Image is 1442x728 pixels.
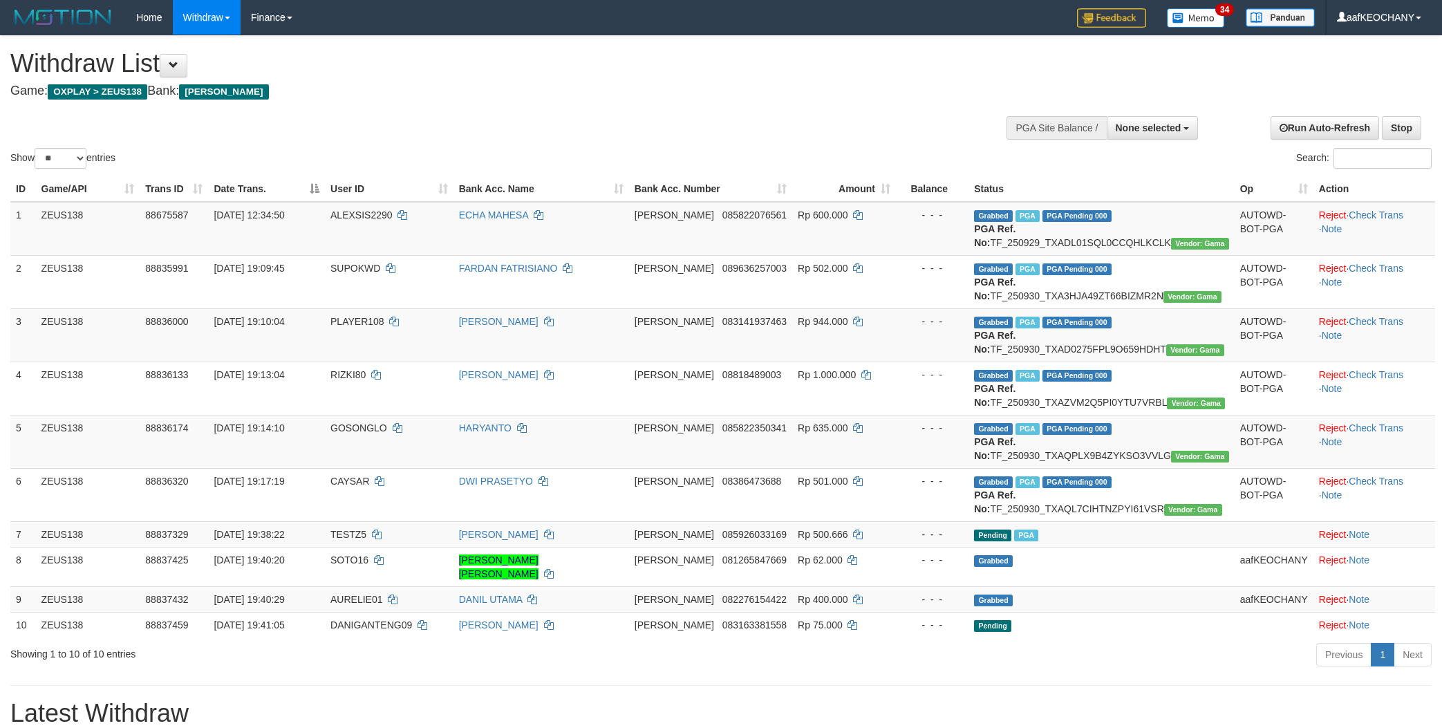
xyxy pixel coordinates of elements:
td: 7 [10,521,36,547]
span: Rp 501.000 [798,476,848,487]
span: Marked by aafpengsreynich [1015,476,1040,488]
td: 10 [10,612,36,637]
span: [DATE] 19:41:05 [214,619,284,631]
span: 88836174 [145,422,188,433]
td: aafKEOCHANY [1235,547,1313,586]
td: AUTOWD-BOT-PGA [1235,415,1313,468]
span: PGA Pending [1042,210,1112,222]
span: [PERSON_NAME] [635,316,714,327]
th: Trans ID: activate to sort column ascending [140,176,208,202]
span: [DATE] 19:40:20 [214,554,284,566]
a: Reject [1319,369,1347,380]
span: [PERSON_NAME] [635,422,714,433]
td: TF_250930_TXA3HJA49ZT66BIZMR2N [968,255,1235,308]
a: Note [1322,383,1342,394]
a: Note [1349,554,1369,566]
img: Button%20Memo.svg [1167,8,1225,28]
td: 1 [10,202,36,256]
span: Pending [974,620,1011,632]
a: [PERSON_NAME] [459,619,539,631]
span: AURELIE01 [330,594,382,605]
td: AUTOWD-BOT-PGA [1235,255,1313,308]
h1: Withdraw List [10,50,948,77]
b: PGA Ref. No: [974,223,1015,248]
a: Check Trans [1349,476,1403,487]
td: TF_250930_TXAQPLX9B4ZYKSO3VVLG [968,415,1235,468]
span: [PERSON_NAME] [635,529,714,540]
div: - - - [901,368,963,382]
img: panduan.png [1246,8,1315,27]
a: [PERSON_NAME] [459,369,539,380]
span: SUPOKWD [330,263,380,274]
span: Grabbed [974,370,1013,382]
th: Bank Acc. Number: activate to sort column ascending [629,176,792,202]
td: ZEUS138 [36,255,140,308]
td: TF_250930_TXAZVM2Q5PI0YTU7VRBL [968,362,1235,415]
td: ZEUS138 [36,586,140,612]
span: [PERSON_NAME] [635,619,714,631]
h4: Game: Bank: [10,84,948,98]
a: DANIL UTAMA [459,594,523,605]
span: 34 [1215,3,1234,16]
td: TF_250929_TXADL01SQL0CCQHLKCLK [968,202,1235,256]
span: Rp 944.000 [798,316,848,327]
span: Marked by aafmaleo [1014,530,1038,541]
td: AUTOWD-BOT-PGA [1235,202,1313,256]
a: Note [1349,529,1369,540]
div: Showing 1 to 10 of 10 entries [10,642,590,661]
span: [PERSON_NAME] [635,369,714,380]
a: Reject [1319,619,1347,631]
td: ZEUS138 [36,468,140,521]
span: [DATE] 19:09:45 [214,263,284,274]
a: Next [1394,643,1432,666]
span: None selected [1116,122,1181,133]
td: 2 [10,255,36,308]
td: · · [1313,202,1435,256]
span: Grabbed [974,210,1013,222]
a: [PERSON_NAME] [459,529,539,540]
span: [PERSON_NAME] [635,476,714,487]
span: TESTZ5 [330,529,366,540]
span: Copy 081265847669 to clipboard [722,554,787,566]
th: ID [10,176,36,202]
b: PGA Ref. No: [974,330,1015,355]
span: Pending [974,530,1011,541]
th: Balance [896,176,968,202]
span: SOTO16 [330,554,368,566]
span: OXPLAY > ZEUS138 [48,84,147,100]
h1: Latest Withdraw [10,700,1432,727]
a: Reject [1319,263,1347,274]
th: User ID: activate to sort column ascending [325,176,453,202]
div: - - - [901,528,963,541]
td: · · [1313,468,1435,521]
td: 6 [10,468,36,521]
a: Note [1322,436,1342,447]
a: Run Auto-Refresh [1271,116,1379,140]
b: PGA Ref. No: [974,383,1015,408]
td: ZEUS138 [36,362,140,415]
th: Op: activate to sort column ascending [1235,176,1313,202]
span: Rp 502.000 [798,263,848,274]
span: Vendor URL: https://trx31.1velocity.biz [1164,504,1222,516]
td: · · [1313,415,1435,468]
td: AUTOWD-BOT-PGA [1235,362,1313,415]
b: PGA Ref. No: [974,436,1015,461]
span: [DATE] 19:38:22 [214,529,284,540]
span: PGA Pending [1042,370,1112,382]
span: [PERSON_NAME] [635,263,714,274]
span: Marked by aafpengsreynich [1015,423,1040,435]
td: · · [1313,308,1435,362]
div: - - - [901,592,963,606]
td: 5 [10,415,36,468]
th: Date Trans.: activate to sort column descending [208,176,325,202]
td: 3 [10,308,36,362]
td: ZEUS138 [36,612,140,637]
a: Reject [1319,594,1347,605]
a: Note [1322,277,1342,288]
span: Copy 083141937463 to clipboard [722,316,787,327]
th: Bank Acc. Name: activate to sort column ascending [453,176,629,202]
span: Rp 635.000 [798,422,848,433]
span: Vendor URL: https://trx31.1velocity.biz [1167,398,1225,409]
td: ZEUS138 [36,308,140,362]
span: [DATE] 19:40:29 [214,594,284,605]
